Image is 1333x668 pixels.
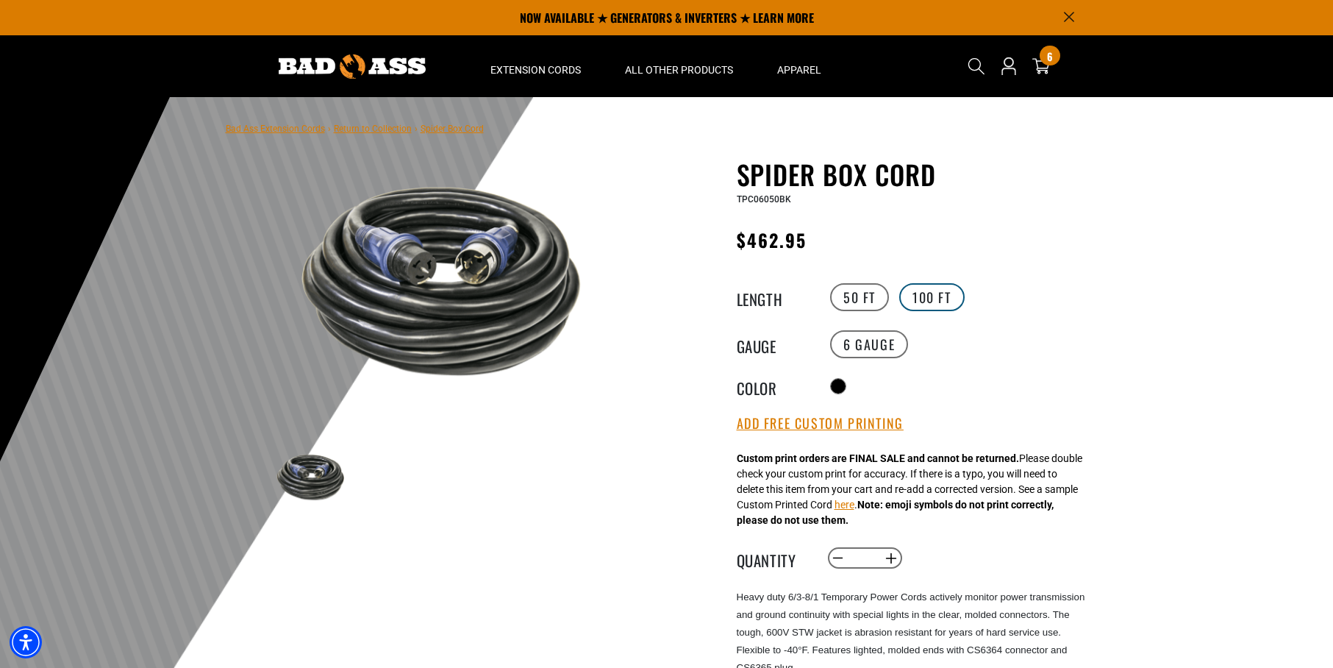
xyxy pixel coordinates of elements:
[737,499,1054,526] strong: Note: emoji symbols do not print correctly, please do not use them.
[10,626,42,658] div: Accessibility Menu
[625,63,733,77] span: All Other Products
[328,124,331,134] span: ›
[737,227,807,253] span: $462.95
[269,162,623,398] img: black
[737,288,810,307] legend: Length
[415,124,418,134] span: ›
[1047,51,1053,62] span: 6
[835,497,854,513] button: here
[899,283,965,311] label: 100 FT
[334,124,412,134] a: Return to Collection
[226,124,325,134] a: Bad Ass Extension Cords
[737,159,1097,190] h1: Spider Box Cord
[468,35,603,97] summary: Extension Cords
[737,416,904,432] button: Add Free Custom Printing
[737,377,810,396] legend: Color
[279,54,426,79] img: Bad Ass Extension Cords
[269,449,354,505] img: black
[755,35,843,97] summary: Apparel
[737,194,791,205] span: TPC06050BK
[421,124,484,134] span: Spider Box Cord
[737,549,810,568] label: Quantity
[226,119,484,137] nav: breadcrumbs
[490,63,581,77] span: Extension Cords
[965,54,988,78] summary: Search
[777,63,821,77] span: Apparel
[603,35,755,97] summary: All Other Products
[737,335,810,354] legend: Gauge
[830,330,908,358] label: 6 Gauge
[737,452,1019,464] strong: Custom print orders are FINAL SALE and cannot be returned.
[997,35,1021,97] a: Open this option
[830,283,889,311] label: 50 FT
[737,451,1082,528] div: Please double check your custom print for accuracy. If there is a typo, you will need to delete t...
